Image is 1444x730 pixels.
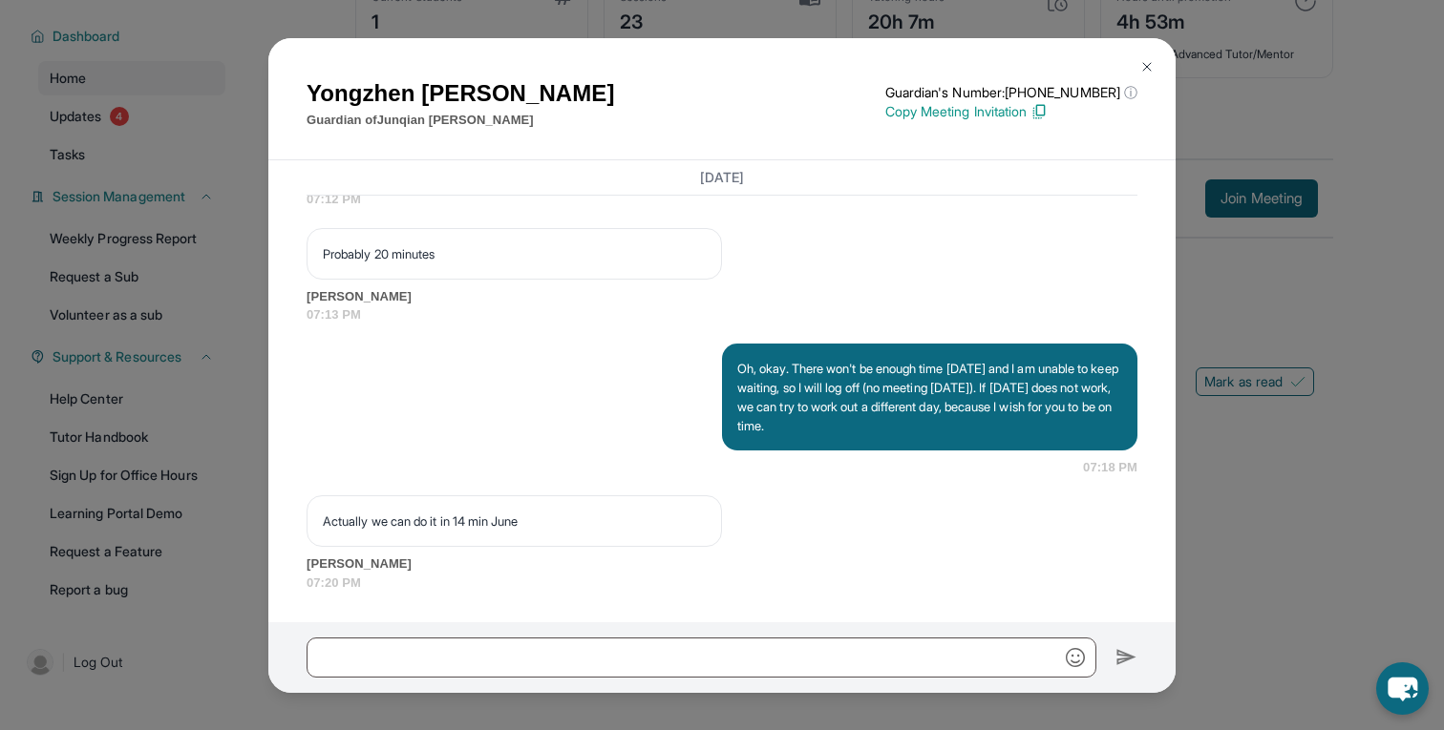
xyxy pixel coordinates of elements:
span: 07:20 PM [307,574,1137,593]
img: Copy Icon [1030,103,1048,120]
p: Copy Meeting Invitation [885,102,1137,121]
img: Send icon [1115,646,1137,669]
span: 07:13 PM [307,305,1137,324]
button: chat-button [1376,662,1429,715]
h1: Yongzhen [PERSON_NAME] [307,76,614,111]
img: Emoji [1066,648,1085,667]
p: Probably 20 minutes [323,244,706,263]
h3: [DATE] [307,168,1137,187]
span: 07:18 PM [1083,458,1137,477]
p: Oh, okay. There won't be enough time [DATE] and I am unable to keep waiting, so I will log off (n... [737,359,1122,435]
span: ⓘ [1124,83,1137,102]
span: 07:12 PM [307,190,1137,209]
span: [PERSON_NAME] [307,554,1137,574]
p: Guardian of Junqian [PERSON_NAME] [307,111,614,130]
span: [PERSON_NAME] [307,287,1137,306]
p: Actually we can do it in 14 min June [323,511,706,531]
p: Guardian's Number: [PHONE_NUMBER] [885,83,1137,102]
img: Close Icon [1139,59,1155,74]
